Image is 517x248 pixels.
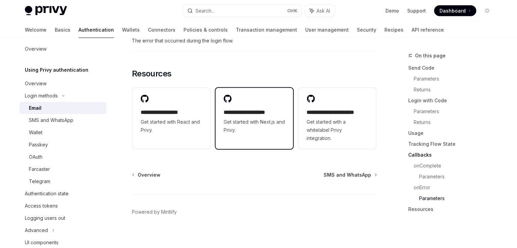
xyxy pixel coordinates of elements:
a: OAuth [19,151,106,163]
div: Access tokens [25,202,58,210]
span: Ask AI [316,7,330,14]
span: On this page [415,52,446,60]
a: SMS and WhatsApp [19,114,106,126]
div: Telegram [29,177,50,185]
div: Authentication state [25,190,69,198]
div: SMS and WhatsApp [29,116,73,124]
span: SMS and WhatsApp [324,172,371,178]
div: Email [29,104,41,112]
img: light logo [25,6,67,16]
a: User management [305,22,349,38]
a: Wallets [122,22,140,38]
a: Logging users out [19,212,106,224]
span: Ctrl K [287,8,297,14]
button: Ask AI [305,5,335,17]
a: Returns [414,117,498,128]
a: Authentication state [19,188,106,200]
a: Overview [133,172,160,178]
a: Security [357,22,376,38]
span: Get started with a whitelabel Privy integration. [307,118,368,142]
div: Logging users out [25,214,65,222]
a: Welcome [25,22,47,38]
a: Passkey [19,139,106,151]
a: Wallet [19,126,106,139]
a: Demo [385,7,399,14]
a: Authentication [79,22,114,38]
h5: Using Privy authentication [25,66,88,74]
a: Recipes [384,22,403,38]
a: Overview [19,43,106,55]
a: Overview [19,77,106,90]
span: Dashboard [440,7,466,14]
a: Policies & controls [184,22,228,38]
a: Returns [414,84,498,95]
a: Basics [55,22,70,38]
a: Parameters [414,106,498,117]
div: Search... [195,7,214,15]
a: Login with Code [408,95,498,106]
div: OAuth [29,153,42,161]
div: Advanced [25,226,48,234]
div: UI components [25,238,58,247]
span: Get started with Next.js and Privy. [224,118,285,134]
a: Parameters [419,193,498,204]
a: Send Code [408,63,498,73]
div: Overview [25,45,47,53]
a: API reference [412,22,444,38]
a: Connectors [148,22,175,38]
a: Parameters [419,171,498,182]
a: Transaction management [236,22,297,38]
button: Toggle dark mode [482,5,493,16]
a: Email [19,102,106,114]
a: Telegram [19,175,106,188]
span: Get started with React and Privy. [141,118,202,134]
a: Support [407,7,426,14]
div: Farcaster [29,165,50,173]
a: Farcaster [19,163,106,175]
span: Resources [132,68,172,79]
a: Resources [408,204,498,215]
a: Tracking Flow State [408,139,498,149]
span: Overview [138,172,160,178]
button: Search...CtrlK [183,5,301,17]
div: Login methods [25,92,58,100]
a: Parameters [414,73,498,84]
span: The error that occurred during the login flow. [132,37,377,45]
div: Passkey [29,141,48,149]
a: onError [414,182,498,193]
a: Access tokens [19,200,106,212]
a: Callbacks [408,149,498,160]
div: Wallet [29,128,42,137]
a: onComplete [414,160,498,171]
div: Overview [25,79,47,88]
a: Dashboard [434,5,476,16]
a: SMS and WhatsApp [324,172,376,178]
a: Usage [408,128,498,139]
a: Powered by Mintlify [132,209,177,215]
